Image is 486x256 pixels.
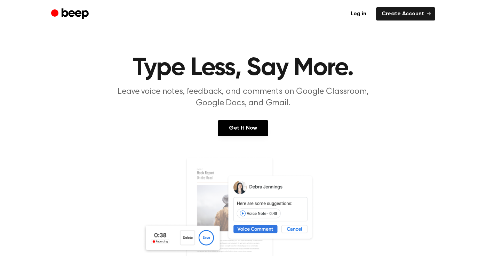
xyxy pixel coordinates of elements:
a: Create Account [376,7,435,20]
h1: Type Less, Say More. [65,56,421,81]
a: Beep [51,7,90,21]
a: Log in [345,7,372,20]
a: Get It Now [218,120,268,136]
p: Leave voice notes, feedback, and comments on Google Classroom, Google Docs, and Gmail. [110,86,377,109]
